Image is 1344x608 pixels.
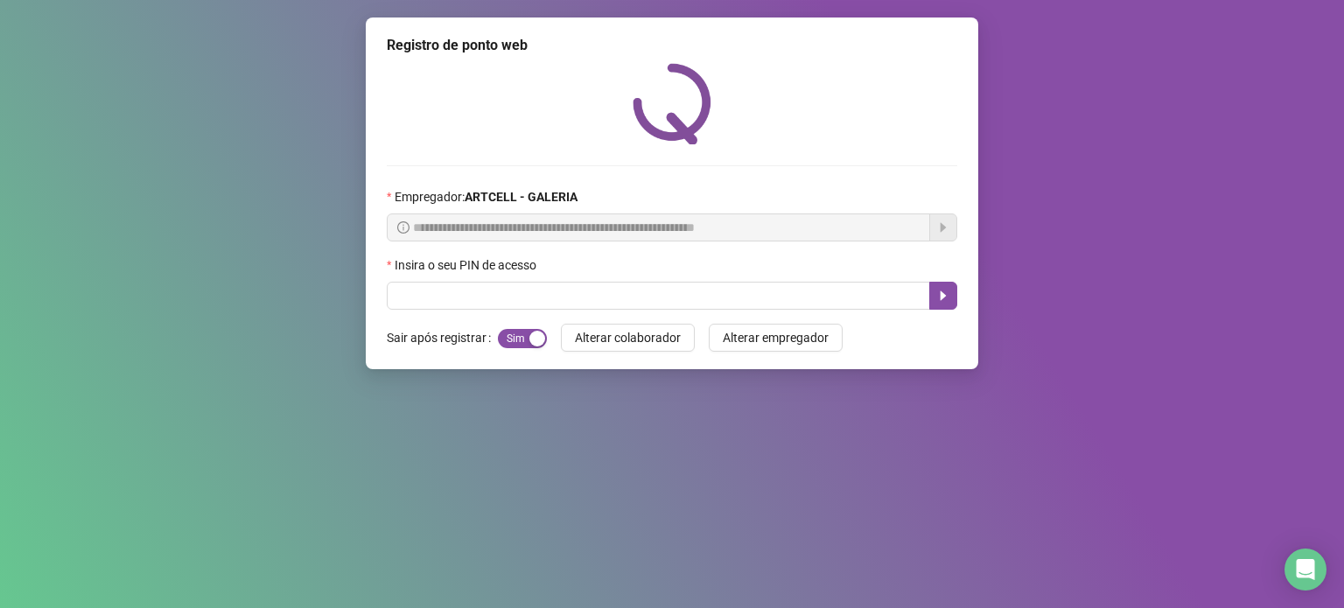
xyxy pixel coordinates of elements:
[397,221,409,234] span: info-circle
[387,324,498,352] label: Sair após registrar
[561,324,695,352] button: Alterar colaborador
[1284,549,1326,591] div: Open Intercom Messenger
[465,190,577,204] strong: ARTCELL - GALERIA
[633,63,711,144] img: QRPoint
[936,289,950,303] span: caret-right
[387,255,548,275] label: Insira o seu PIN de acesso
[387,35,957,56] div: Registro de ponto web
[723,328,829,347] span: Alterar empregador
[575,328,681,347] span: Alterar colaborador
[709,324,843,352] button: Alterar empregador
[395,187,577,206] span: Empregador :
